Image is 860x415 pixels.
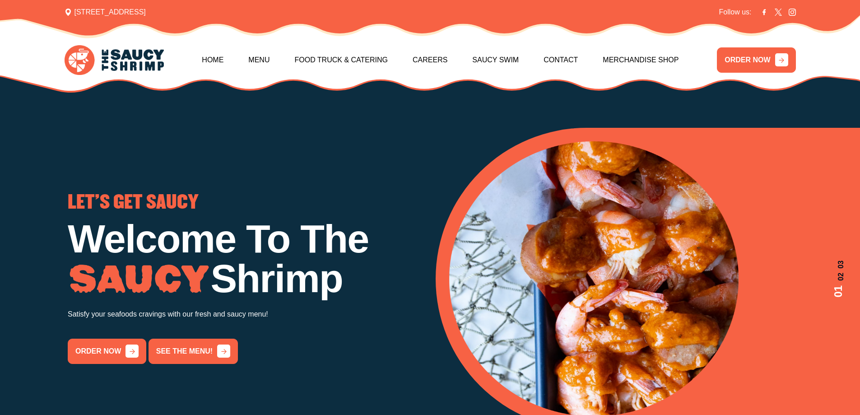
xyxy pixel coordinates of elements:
[65,45,164,75] img: logo
[413,41,447,79] a: Careers
[719,7,751,18] span: Follow us:
[830,273,846,281] span: 02
[544,41,578,79] a: Contact
[603,41,679,79] a: Merchandise Shop
[472,41,519,79] a: Saucy Swim
[68,308,425,321] p: Satisfy your seafoods cravings with our fresh and saucy menu!
[68,194,425,364] div: 1 / 3
[65,7,146,18] span: [STREET_ADDRESS]
[294,41,388,79] a: Food Truck & Catering
[248,41,270,79] a: Menu
[68,219,425,298] h1: Welcome To The Shrimp
[68,265,210,294] img: Image
[202,41,223,79] a: Home
[68,194,199,212] span: LET'S GET SAUCY
[717,47,795,73] a: ORDER NOW
[830,285,846,298] span: 01
[149,339,238,364] a: See the menu!
[68,339,146,364] a: order now
[830,260,846,268] span: 03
